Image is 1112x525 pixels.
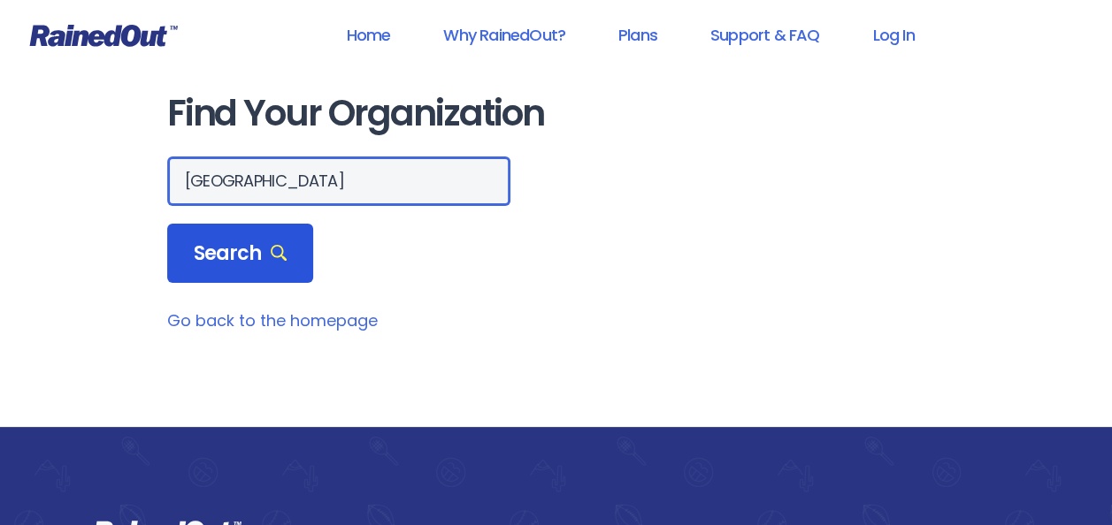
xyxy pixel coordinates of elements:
[323,15,413,55] a: Home
[595,15,680,55] a: Plans
[167,156,510,206] input: Search Orgs…
[194,241,288,266] span: Search
[167,309,378,331] a: Go back to the homepage
[687,15,842,55] a: Support & FAQ
[849,15,937,55] a: Log In
[420,15,588,55] a: Why RainedOut?
[167,94,946,133] h1: Find Your Organization
[167,224,314,284] div: Search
